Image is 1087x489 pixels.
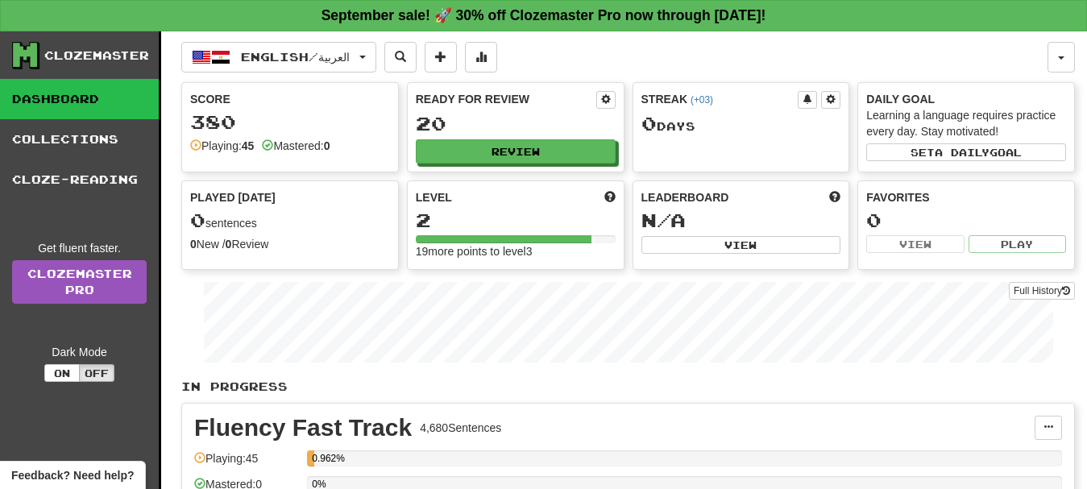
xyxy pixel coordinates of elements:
[866,143,1066,161] button: Seta dailygoal
[829,189,840,205] span: This week in points, UTC
[194,416,412,440] div: Fluency Fast Track
[190,210,390,231] div: sentences
[935,147,990,158] span: a daily
[866,189,1066,205] div: Favorites
[1009,282,1075,300] button: Full History
[44,364,80,382] button: On
[416,139,616,164] button: Review
[44,48,149,64] div: Clozemaster
[190,236,390,252] div: New / Review
[691,94,713,106] a: (+03)
[425,42,457,73] button: Add sentence to collection
[190,189,276,205] span: Played [DATE]
[226,238,232,251] strong: 0
[12,240,147,256] div: Get fluent faster.
[384,42,417,73] button: Search sentences
[190,112,390,132] div: 380
[242,139,255,152] strong: 45
[190,209,205,231] span: 0
[866,107,1066,139] div: Learning a language requires practice every day. Stay motivated!
[190,238,197,251] strong: 0
[641,189,729,205] span: Leaderboard
[190,91,390,107] div: Score
[641,112,657,135] span: 0
[79,364,114,382] button: Off
[420,420,501,436] div: 4,680 Sentences
[322,7,766,23] strong: September sale! 🚀 30% off Clozemaster Pro now through [DATE]!
[416,189,452,205] span: Level
[241,50,350,64] span: English / العربية
[416,210,616,230] div: 2
[11,467,134,483] span: Open feedback widget
[866,91,1066,107] div: Daily Goal
[12,344,147,360] div: Dark Mode
[181,379,1075,395] p: In Progress
[416,243,616,259] div: 19 more points to level 3
[604,189,616,205] span: Score more points to level up
[866,235,964,253] button: View
[181,42,376,73] button: English/العربية
[416,91,596,107] div: Ready for Review
[324,139,330,152] strong: 0
[641,114,841,135] div: Day s
[866,210,1066,230] div: 0
[969,235,1066,253] button: Play
[190,138,254,154] div: Playing:
[641,91,799,107] div: Streak
[262,138,330,154] div: Mastered:
[641,236,841,254] button: View
[194,450,299,477] div: Playing: 45
[465,42,497,73] button: More stats
[416,114,616,134] div: 20
[641,209,686,231] span: N/A
[312,450,314,466] div: 0.962%
[12,260,147,304] a: ClozemasterPro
